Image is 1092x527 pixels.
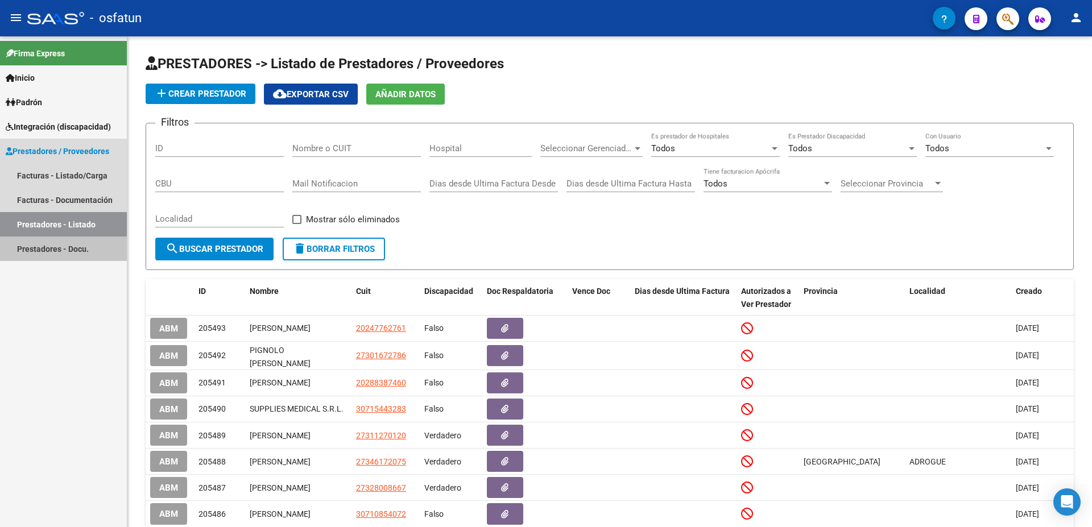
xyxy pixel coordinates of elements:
[1016,404,1039,413] span: [DATE]
[250,287,279,296] span: Nombre
[9,11,23,24] mat-icon: menu
[166,242,179,255] mat-icon: search
[356,351,406,360] span: 27301672786
[356,483,406,492] span: 27328008667
[635,287,730,296] span: Dias desde Ultima Factura
[375,89,436,99] span: Añadir Datos
[804,287,838,296] span: Provincia
[198,323,226,333] span: 205493
[159,351,178,361] span: ABM
[1016,457,1039,466] span: [DATE]
[424,431,461,440] span: Verdadero
[264,84,358,105] button: Exportar CSV
[250,322,347,335] div: [PERSON_NAME]
[424,378,444,387] span: Falso
[293,242,307,255] mat-icon: delete
[799,279,905,317] datatable-header-cell: Provincia
[1011,279,1074,317] datatable-header-cell: Creado
[146,56,504,72] span: PRESTADORES -> Listado de Prestadores / Proveedores
[159,404,178,414] span: ABM
[424,509,444,518] span: Falso
[6,121,111,133] span: Integración (discapacidad)
[366,84,445,105] button: Añadir Datos
[905,279,1011,317] datatable-header-cell: Localidad
[356,431,406,440] span: 27311270120
[6,72,35,84] span: Inicio
[424,404,444,413] span: Falso
[306,213,400,226] span: Mostrar sólo eliminados
[198,378,226,387] span: 205491
[630,279,737,317] datatable-header-cell: Dias desde Ultima Factura
[198,431,226,440] span: 205489
[1016,378,1039,387] span: [DATE]
[159,378,178,388] span: ABM
[273,87,287,101] mat-icon: cloud_download
[925,143,949,153] span: Todos
[250,429,347,442] div: [PERSON_NAME]
[737,279,799,317] datatable-header-cell: Autorizados a Ver Prestador
[6,96,42,109] span: Padrón
[356,378,406,387] span: 20288387460
[351,279,420,317] datatable-header-cell: Cuit
[909,457,946,466] span: ADROGUE
[6,47,65,60] span: Firma Express
[150,477,187,498] button: ABM
[90,6,142,31] span: - osfatun
[198,457,226,466] span: 205488
[146,84,255,104] button: Crear Prestador
[155,86,168,100] mat-icon: add
[159,323,178,334] span: ABM
[487,287,553,296] span: Doc Respaldatoria
[273,89,349,99] span: Exportar CSV
[1016,351,1039,360] span: [DATE]
[909,287,945,296] span: Localidad
[150,451,187,472] button: ABM
[283,238,385,260] button: Borrar Filtros
[704,179,727,189] span: Todos
[540,143,632,153] span: Seleccionar Gerenciador
[572,287,610,296] span: Vence Doc
[159,509,178,520] span: ABM
[194,279,245,317] datatable-header-cell: ID
[159,483,178,493] span: ABM
[356,287,371,296] span: Cuit
[198,351,226,360] span: 205492
[1016,509,1039,518] span: [DATE]
[250,376,347,389] div: [PERSON_NAME]
[6,145,109,157] span: Prestadores / Proveedores
[1053,488,1081,516] div: Open Intercom Messenger
[420,279,482,317] datatable-header-cell: Discapacidad
[250,402,347,416] div: SUPPLIES MEDICAL S.R.L.
[150,503,187,524] button: ABM
[356,509,406,518] span: 30710854072
[198,287,206,296] span: ID
[356,457,406,466] span: 27346172075
[198,483,226,492] span: 205487
[150,318,187,339] button: ABM
[568,279,630,317] datatable-header-cell: Vence Doc
[356,323,406,333] span: 20247762761
[356,404,406,413] span: 30715443283
[1016,431,1039,440] span: [DATE]
[1016,323,1039,333] span: [DATE]
[159,430,178,441] span: ABM
[741,287,791,309] span: Autorizados a Ver Prestador
[788,143,812,153] span: Todos
[155,89,246,99] span: Crear Prestador
[155,114,195,130] h3: Filtros
[150,425,187,446] button: ABM
[159,457,178,467] span: ABM
[150,345,187,366] button: ABM
[155,238,274,260] button: Buscar Prestador
[250,508,347,521] div: [PERSON_NAME]
[804,457,880,466] span: [GEOGRAPHIC_DATA]
[198,404,226,413] span: 205490
[150,372,187,393] button: ABM
[250,482,347,495] div: [PERSON_NAME]
[424,287,473,296] span: Discapacidad
[250,455,347,468] div: [PERSON_NAME]
[424,483,461,492] span: Verdadero
[166,244,263,254] span: Buscar Prestador
[1069,11,1083,24] mat-icon: person
[424,323,444,333] span: Falso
